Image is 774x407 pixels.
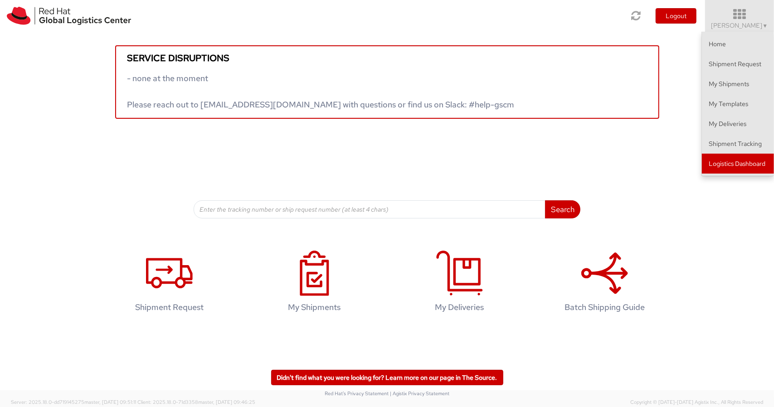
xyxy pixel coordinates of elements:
[198,399,255,405] span: master, [DATE] 09:46:25
[702,134,774,154] a: Shipment Tracking
[137,399,255,405] span: Client: 2025.18.0-71d3358
[401,303,518,312] h4: My Deliveries
[711,21,768,29] span: [PERSON_NAME]
[656,8,696,24] button: Logout
[545,200,580,218] button: Search
[392,241,528,326] a: My Deliveries
[702,34,774,54] a: Home
[194,200,546,218] input: Enter the tracking number or ship request number (at least 4 chars)
[127,73,515,110] span: - none at the moment Please reach out to [EMAIL_ADDRESS][DOMAIN_NAME] with questions or find us o...
[702,54,774,74] a: Shipment Request
[127,53,647,63] h5: Service disruptions
[102,241,238,326] a: Shipment Request
[546,303,663,312] h4: Batch Shipping Guide
[111,303,228,312] h4: Shipment Request
[702,114,774,134] a: My Deliveries
[763,22,768,29] span: ▼
[7,7,131,25] img: rh-logistics-00dfa346123c4ec078e1.svg
[702,74,774,94] a: My Shipments
[390,390,449,397] a: | Agistix Privacy Statement
[247,241,383,326] a: My Shipments
[271,370,503,385] a: Didn't find what you were looking for? Learn more on our page in The Source.
[537,241,673,326] a: Batch Shipping Guide
[11,399,136,405] span: Server: 2025.18.0-dd719145275
[325,390,389,397] a: Red Hat's Privacy Statement
[84,399,136,405] span: master, [DATE] 09:51:11
[630,399,763,406] span: Copyright © [DATE]-[DATE] Agistix Inc., All Rights Reserved
[702,154,774,174] a: Logistics Dashboard
[256,303,373,312] h4: My Shipments
[702,94,774,114] a: My Templates
[115,45,659,119] a: Service disruptions - none at the moment Please reach out to [EMAIL_ADDRESS][DOMAIN_NAME] with qu...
